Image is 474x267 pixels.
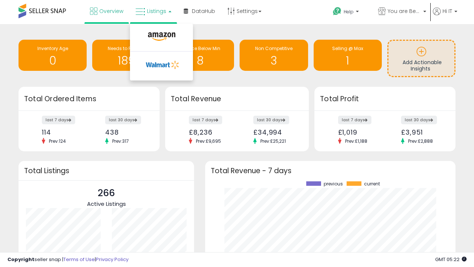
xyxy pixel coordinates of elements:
h1: 189 [96,55,157,67]
label: last 7 days [338,116,371,124]
div: 114 [42,128,83,136]
div: £1,019 [338,128,380,136]
h3: Total Revenue [171,94,303,104]
span: Add Actionable Insights [403,59,442,73]
a: Selling @ Max 1 [314,40,382,71]
div: £3,951 [401,128,443,136]
span: Inventory Age [37,45,68,52]
a: Terms of Use [63,256,95,263]
a: Inventory Age 0 [19,40,87,71]
p: 266 [87,186,126,200]
a: Privacy Policy [96,256,128,263]
div: seller snap | | [7,256,128,263]
h1: 0 [22,55,83,67]
span: Prev: £9,695 [192,138,225,144]
span: 2025-09-13 05:22 GMT [435,256,467,263]
div: 438 [105,128,147,136]
label: last 7 days [42,116,75,124]
strong: Copyright [7,256,34,263]
h1: 3 [243,55,304,67]
span: BB Price Below Min [180,45,220,52]
span: Selling @ Max [332,45,363,52]
span: Overview [99,7,123,15]
span: Prev: £2,888 [404,138,437,144]
div: £34,994 [253,128,296,136]
label: last 30 days [253,116,289,124]
h3: Total Ordered Items [24,94,154,104]
a: Add Actionable Insights [388,41,454,76]
a: Help [327,1,371,24]
h3: Total Revenue - 7 days [211,168,450,174]
div: £8,236 [189,128,231,136]
label: last 7 days [189,116,222,124]
span: Active Listings [87,200,126,208]
h3: Total Profit [320,94,450,104]
label: last 30 days [401,116,437,124]
span: DataHub [192,7,215,15]
h1: 1 [317,55,378,67]
a: Hi IT [433,7,457,24]
label: last 30 days [105,116,141,124]
span: Help [344,9,354,15]
span: current [364,181,380,187]
h1: 8 [170,55,230,67]
span: Prev: 317 [109,138,133,144]
span: Prev: 124 [45,138,70,144]
a: BB Price Below Min 8 [166,40,234,71]
h3: Total Listings [24,168,188,174]
span: Non Competitive [255,45,293,52]
span: Listings [147,7,166,15]
span: Hi IT [443,7,452,15]
a: Non Competitive 3 [240,40,308,71]
a: Needs to Reprice 189 [92,40,160,71]
span: Prev: £25,221 [257,138,290,144]
span: You are Beautiful ([GEOGRAPHIC_DATA]) [388,7,421,15]
i: Get Help [333,7,342,16]
span: Prev: £1,188 [341,138,371,144]
span: previous [324,181,343,187]
span: Needs to Reprice [108,45,145,52]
